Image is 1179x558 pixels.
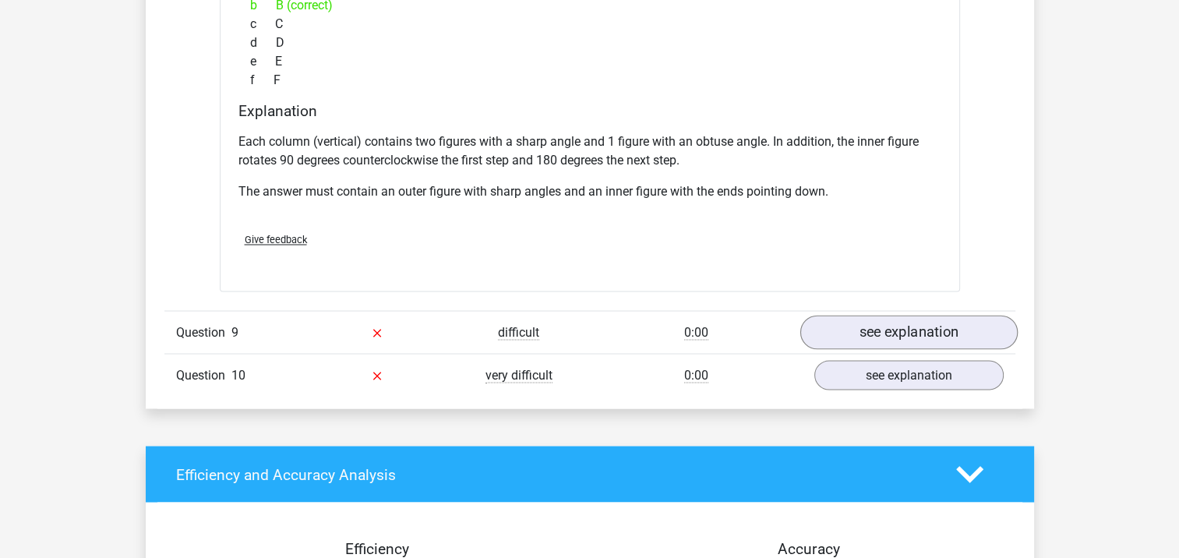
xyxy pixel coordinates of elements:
[684,367,708,383] span: 0:00
[800,315,1017,349] a: see explanation
[485,367,552,383] span: very difficult
[238,182,941,201] p: The answer must contain an outer figure with sharp angles and an inner figure with the ends point...
[250,34,276,52] span: d
[245,234,307,245] span: Give feedback
[176,366,231,384] span: Question
[250,52,275,71] span: e
[250,71,274,90] span: f
[250,15,275,34] span: c
[238,102,941,120] h4: Explanation
[231,324,238,339] span: 9
[814,360,1004,390] a: see explanation
[498,324,539,340] span: difficult
[608,539,1010,557] h4: Accuracy
[238,71,941,90] div: F
[238,15,941,34] div: C
[176,323,231,341] span: Question
[238,34,941,52] div: D
[238,132,941,170] p: Each column (vertical) contains two figures with a sharp angle and 1 figure with an obtuse angle....
[176,539,578,557] h4: Efficiency
[238,52,941,71] div: E
[176,465,933,483] h4: Efficiency and Accuracy Analysis
[231,367,245,382] span: 10
[684,324,708,340] span: 0:00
